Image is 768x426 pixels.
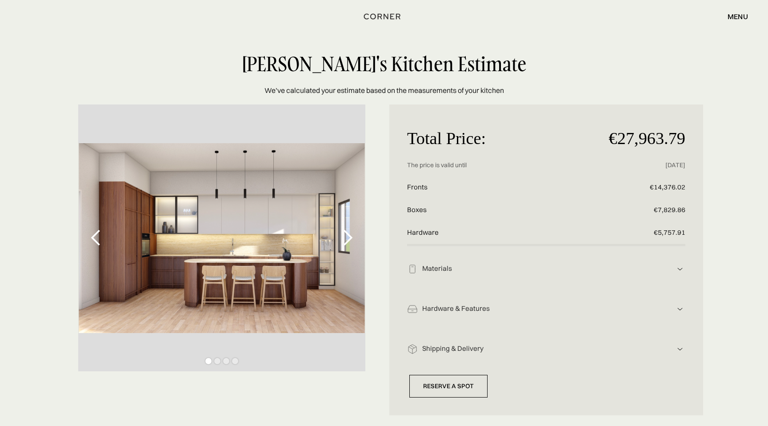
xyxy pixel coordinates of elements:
[418,344,675,354] div: Shipping & Delivery
[407,176,592,199] p: Fronts
[264,85,504,96] p: We’ve calculated your estimate based on the measurements of your kitchen
[214,358,220,364] div: Show slide 2 of 4
[592,221,685,244] p: €5,757.91
[592,176,685,199] p: €14,376.02
[409,375,488,398] a: Reserve a Spot
[592,154,685,176] p: [DATE]
[352,11,416,22] a: home
[232,358,238,364] div: Show slide 4 of 4
[195,53,573,74] div: [PERSON_NAME]'s Kitchen Estimate
[205,358,212,364] div: Show slide 1 of 4
[78,104,365,371] div: 1 of 4
[78,104,114,371] div: previous slide
[330,104,365,371] div: next slide
[407,221,592,244] p: Hardware
[407,199,592,221] p: Boxes
[592,122,685,154] p: €27,963.79
[223,358,229,364] div: Show slide 3 of 4
[407,154,592,176] p: The price is valid until
[728,13,748,20] div: menu
[78,104,365,371] div: carousel
[418,304,675,313] div: Hardware & Features
[407,122,592,154] p: Total Price:
[719,9,748,24] div: menu
[592,199,685,221] p: €7,829.86
[418,264,675,273] div: Materials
